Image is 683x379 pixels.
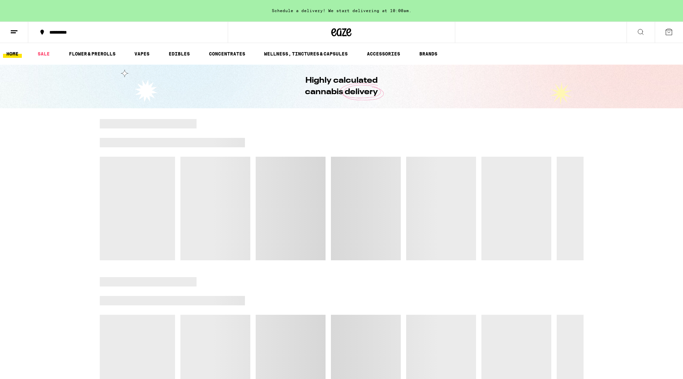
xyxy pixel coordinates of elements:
a: SALE [34,50,53,58]
a: EDIBLES [165,50,193,58]
a: HOME [3,50,22,58]
a: BRANDS [416,50,441,58]
a: WELLNESS, TINCTURES & CAPSULES [261,50,351,58]
a: CONCENTRATES [206,50,249,58]
a: FLOWER & PREROLLS [66,50,119,58]
a: ACCESSORIES [364,50,403,58]
h1: Highly calculated cannabis delivery [286,75,397,98]
a: VAPES [131,50,153,58]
